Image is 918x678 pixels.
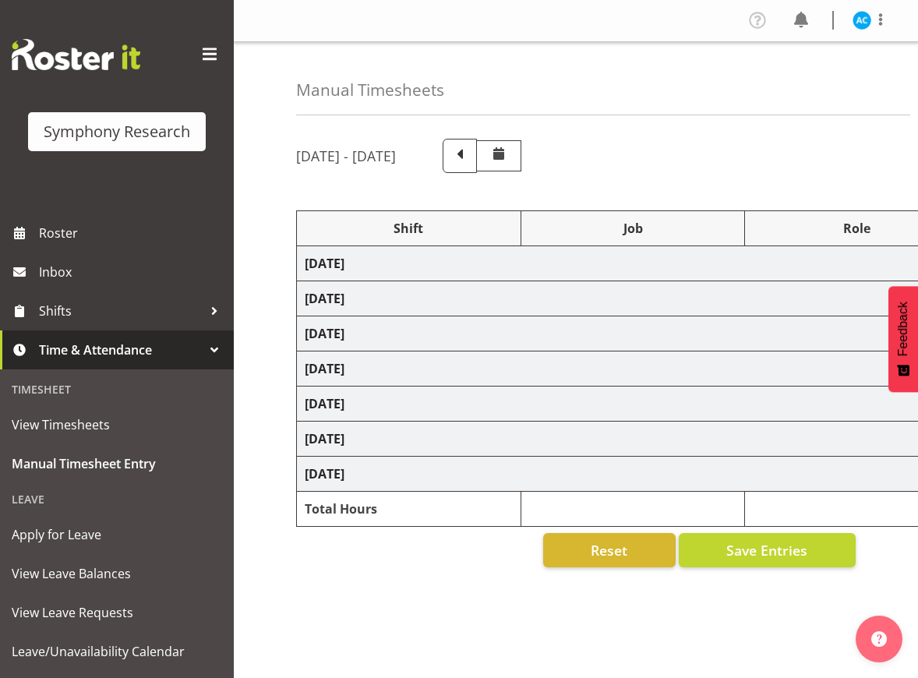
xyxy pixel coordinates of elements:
a: Manual Timesheet Entry [4,444,230,483]
td: Total Hours [297,492,521,527]
span: View Leave Balances [12,562,222,585]
a: View Timesheets [4,405,230,444]
img: help-xxl-2.png [871,631,887,647]
h4: Manual Timesheets [296,81,444,99]
h5: [DATE] - [DATE] [296,147,396,164]
a: Leave/Unavailability Calendar [4,632,230,671]
span: Shifts [39,299,203,323]
span: Apply for Leave [12,523,222,546]
span: Inbox [39,260,226,284]
span: View Timesheets [12,413,222,436]
span: Reset [591,540,627,560]
button: Feedback - Show survey [888,286,918,392]
span: Roster [39,221,226,245]
a: Apply for Leave [4,515,230,554]
div: Shift [305,219,513,238]
div: Leave [4,483,230,515]
div: Timesheet [4,373,230,405]
span: Manual Timesheet Entry [12,452,222,475]
img: Rosterit website logo [12,39,140,70]
span: Save Entries [726,540,807,560]
div: Job [529,219,737,238]
span: Time & Attendance [39,338,203,362]
div: Symphony Research [44,120,190,143]
img: abbey-craib10174.jpg [853,11,871,30]
a: View Leave Balances [4,554,230,593]
span: View Leave Requests [12,601,222,624]
span: Leave/Unavailability Calendar [12,640,222,663]
button: Reset [543,533,676,567]
a: View Leave Requests [4,593,230,632]
button: Save Entries [679,533,856,567]
span: Feedback [896,302,910,356]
